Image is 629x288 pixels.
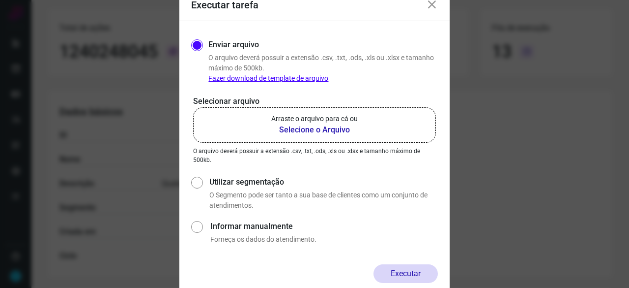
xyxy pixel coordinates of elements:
b: Selecione o Arquivo [271,124,358,136]
p: O arquivo deverá possuir a extensão .csv, .txt, .ods, .xls ou .xlsx e tamanho máximo de 500kb. [208,53,438,84]
a: Fazer download de template de arquivo [208,74,328,82]
button: Executar [373,264,438,283]
label: Enviar arquivo [208,39,259,51]
p: O arquivo deverá possuir a extensão .csv, .txt, .ods, .xls ou .xlsx e tamanho máximo de 500kb. [193,147,436,164]
label: Informar manualmente [210,221,438,232]
label: Utilizar segmentação [209,176,438,188]
p: Selecionar arquivo [193,96,436,107]
p: Arraste o arquivo para cá ou [271,114,358,124]
p: O Segmento pode ser tanto a sua base de clientes como um conjunto de atendimentos. [209,190,438,211]
p: Forneça os dados do atendimento. [210,234,438,245]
